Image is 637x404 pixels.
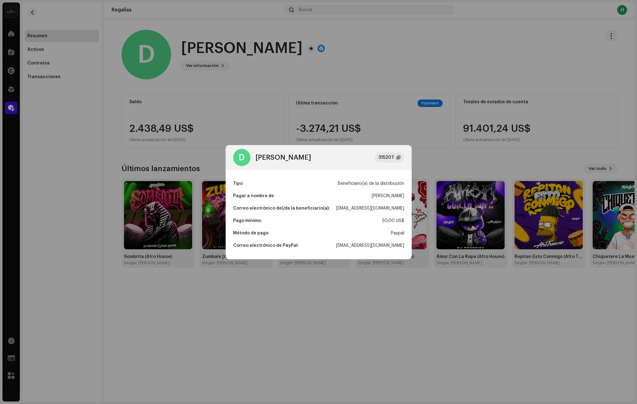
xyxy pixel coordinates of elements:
div: 50,00 US$ [382,215,404,227]
div: [EMAIL_ADDRESS][DOMAIN_NAME] [336,239,404,252]
div: 315207 [378,154,394,161]
div: D [233,149,250,166]
div: Paypal [391,227,404,239]
div: [EMAIL_ADDRESS][DOMAIN_NAME] [336,202,404,215]
div: Correo electrónico de PayPal: [233,239,299,252]
div: Método de pago [233,227,268,239]
div: [PERSON_NAME] [372,190,404,202]
div: Pagar a nombre de [233,190,274,202]
div: Correo electrónico del/de la beneficiario(a): [233,202,330,215]
div: [PERSON_NAME] [255,154,311,161]
div: Pago mínimo: [233,215,262,227]
div: Beneficiario(a) de la distribución [338,177,404,190]
div: Tipo [233,177,243,190]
